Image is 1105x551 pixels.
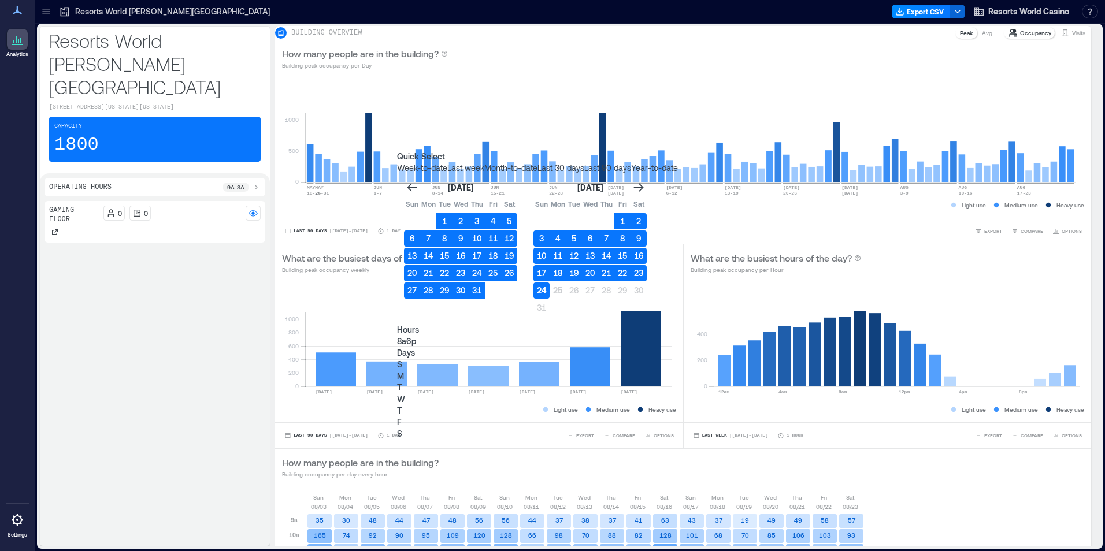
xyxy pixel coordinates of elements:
[614,196,631,212] th: Friday
[453,196,469,212] th: Wednesday
[660,493,668,502] p: Sat
[397,151,678,162] p: Quick Select
[339,493,351,502] p: Mon
[436,230,453,247] button: 8
[436,265,453,281] button: 22
[821,516,829,524] text: 58
[631,265,647,281] button: 23
[606,493,616,502] p: Thu
[657,502,672,511] p: 08/16
[420,248,436,264] button: 14
[444,181,477,195] div: [DATE]
[783,191,797,196] text: 20-26
[404,282,420,299] button: 27
[778,389,787,394] text: 4am
[49,103,261,112] p: [STREET_ADDRESS][US_STATE][US_STATE]
[282,456,439,470] p: How many people are in the building?
[285,116,299,123] tspan: 1000
[404,265,420,281] button: 20
[1056,200,1084,210] p: Heavy use
[609,516,617,524] text: 37
[582,230,598,247] button: 6
[469,248,485,264] button: 17
[635,516,643,524] text: 41
[397,162,447,174] button: Week-to-date
[635,531,643,539] text: 82
[366,493,377,502] p: Tue
[1017,185,1026,190] text: AUG
[846,493,854,502] p: Sat
[841,191,858,196] text: [DATE]
[533,265,550,281] button: 17
[313,493,324,502] p: Sun
[631,230,647,247] button: 9
[725,185,741,190] text: [DATE]
[1062,228,1082,234] span: OPTIONS
[397,393,678,405] p: W
[392,493,405,502] p: Wed
[447,531,459,539] text: 109
[582,199,598,209] p: Wed
[470,502,486,511] p: 08/09
[582,248,598,264] button: 13
[295,382,299,389] tspan: 0
[533,230,550,247] button: 3
[789,502,805,511] p: 08/21
[982,28,992,38] p: Avg
[397,347,678,359] p: Days
[598,265,614,281] button: 21
[501,230,517,247] button: 12
[741,516,749,524] text: 19
[485,213,501,229] button: 4
[533,199,550,209] p: Sun
[1056,405,1084,414] p: Heavy use
[533,300,550,316] button: 31
[783,185,800,190] text: [DATE]
[614,230,631,247] button: 8
[404,196,420,212] th: Sunday
[404,199,420,209] p: Sun
[436,199,453,209] p: Tue
[581,516,589,524] text: 38
[1021,432,1043,439] span: COMPARE
[550,230,566,247] button: 4
[631,248,647,264] button: 16
[447,162,484,174] button: Last week
[819,531,831,539] text: 103
[714,531,722,539] text: 68
[291,28,362,38] p: BUILDING OVERVIEW
[475,516,483,524] text: 56
[448,516,457,524] text: 48
[436,196,453,212] th: Tuesday
[821,493,827,502] p: Fri
[288,356,299,363] tspan: 400
[49,29,261,98] p: Resorts World [PERSON_NAME][GEOGRAPHIC_DATA]
[282,251,447,265] p: What are the busiest days of the week?
[227,183,244,192] p: 9a - 3a
[533,248,550,264] button: 10
[550,199,566,209] p: Mon
[794,516,802,524] text: 49
[422,531,430,539] text: 95
[555,516,563,524] text: 37
[338,502,353,511] p: 08/04
[291,515,298,524] p: 9a
[614,199,631,209] p: Fri
[715,516,723,524] text: 37
[387,432,401,439] p: 1 Day
[282,47,439,61] p: How many people are in the building?
[436,213,453,229] button: 1
[397,324,678,336] p: Hours
[315,185,324,190] text: MAY
[453,248,469,264] button: 16
[469,199,485,209] p: Thu
[984,432,1002,439] span: EXPORT
[691,265,861,274] p: Building peak occupancy per Hour
[614,265,631,281] button: 22
[841,185,858,190] text: [DATE]
[469,282,485,299] button: 31
[703,382,707,389] tspan: 0
[295,178,299,185] tspan: 0
[8,531,27,538] p: Settings
[501,213,517,229] button: 5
